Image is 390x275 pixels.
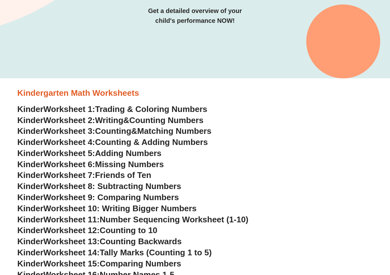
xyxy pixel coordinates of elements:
span: Kinder [17,137,43,147]
span: Missing Numbers [95,160,164,169]
h3: Get a detailed overview of your child's performance NOW! [19,6,370,26]
span: Worksheet 1: [43,104,95,114]
a: KinderWorksheet 2:Writing&Counting Numbers [17,115,204,125]
span: Worksheet 3: [43,126,95,136]
h3: Kindergarten Math Worksheets [17,88,373,99]
span: Worksheet 4: [43,137,95,147]
span: Comparing Numbers [100,259,181,268]
iframe: Chat Widget [281,203,390,275]
span: Worksheet 11: [43,215,100,224]
span: Counting & Adding Numbers [95,137,208,147]
span: Kinder [17,193,43,202]
span: Worksheet 7: [43,170,95,180]
span: Kinder [17,248,43,257]
span: Trading & Coloring Numbers [95,104,208,114]
span: Worksheet 15: [43,259,100,268]
span: Counting [95,126,131,136]
span: Worksheet 2: [43,115,95,125]
span: Writing [95,115,123,125]
a: KinderWorksheet 7:Friends of Ten [17,170,151,180]
span: Number Sequencing Worksheet (1-10) [100,215,248,224]
span: Worksheet 14: [43,248,100,257]
a: KinderWorksheet 3:Counting&Matching Numbers [17,126,212,136]
span: Friends of Ten [95,170,151,180]
span: Adding Numbers [95,148,162,158]
a: KinderWorksheet 1:Trading & Coloring Numbers [17,104,208,114]
a: KinderWorksheet 9: Comparing Numbers [17,193,179,202]
span: Worksheet 12: [43,226,100,235]
span: Worksheet 5: [43,148,95,158]
span: Worksheet 6: [43,160,95,169]
span: Kinder [17,204,43,213]
a: KinderWorksheet 10: Writing Bigger Numbers [17,204,197,213]
span: Worksheet 13: [43,237,100,246]
span: Kinder [17,148,43,158]
span: Kinder [17,160,43,169]
span: Kinder [17,259,43,268]
a: KinderWorksheet 8: Subtracting Numbers [17,181,181,191]
span: Worksheet 8: Subtracting Numbers [43,181,181,191]
span: Counting to 10 [100,226,157,235]
span: Worksheet 10: Writing Bigger Numbers [43,204,197,213]
span: Matching Numbers [137,126,211,136]
span: Kinder [17,170,43,180]
a: KinderWorksheet 4:Counting & Adding Numbers [17,137,208,147]
span: Counting Backwards [100,237,182,246]
a: KinderWorksheet 6:Missing Numbers [17,160,164,169]
span: Kinder [17,215,43,224]
span: Kinder [17,237,43,246]
span: Kinder [17,126,43,136]
span: Kinder [17,104,43,114]
span: Tally Marks (Counting 1 to 5) [100,248,212,257]
a: KinderWorksheet 5:Adding Numbers [17,148,162,158]
span: Kinder [17,226,43,235]
span: Kinder [17,115,43,125]
span: Counting Numbers [129,115,203,125]
span: Worksheet 9: Comparing Numbers [43,193,179,202]
span: Kinder [17,181,43,191]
